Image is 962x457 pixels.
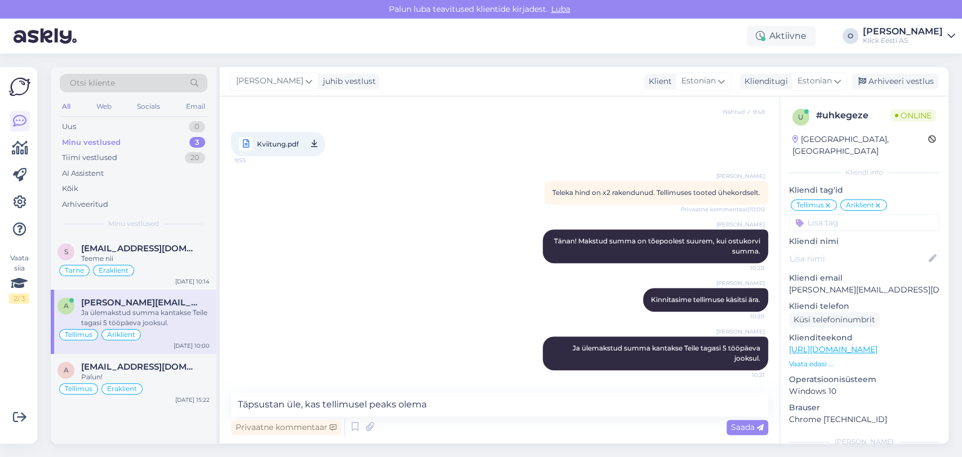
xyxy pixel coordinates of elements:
div: Privaatne kommentaar [231,420,341,435]
div: [PERSON_NAME] [863,27,943,36]
div: Aktiivne [747,26,815,46]
p: Klienditeekond [789,332,939,344]
span: [PERSON_NAME] [716,327,765,336]
div: Socials [135,99,162,114]
p: [PERSON_NAME][EMAIL_ADDRESS][DOMAIN_NAME] [789,284,939,296]
div: Ja ülemakstud summa kantakse Teile tagasi 5 tööpäeva jooksul. [81,308,210,328]
div: [PERSON_NAME] [789,437,939,447]
span: Ja ülemakstud summa kantakse Teile tagasi 5 tööpäeva jooksul. [573,344,762,362]
div: O [843,28,858,44]
div: AI Assistent [62,168,104,179]
span: Minu vestlused [108,219,159,229]
div: juhib vestlust [318,76,376,87]
a: [PERSON_NAME]Klick Eesti AS [863,27,955,45]
div: [DATE] 10:00 [174,341,210,350]
span: Tellimus [796,202,824,208]
p: Vaata edasi ... [789,359,939,369]
span: arturrotkin@gmail.com [81,362,198,372]
div: Email [184,99,207,114]
div: Klick Eesti AS [863,36,943,45]
span: saydaaleksandra@gmail.com [81,243,198,254]
span: aron@arke.ee [81,298,198,308]
span: Otsi kliente [70,77,115,89]
div: All [60,99,73,114]
div: 3 [189,137,205,148]
div: Vaata siia [9,253,29,304]
span: Saada [731,422,764,432]
div: Kliendi info [789,167,939,178]
span: Teleka hind on x2 rakendunud. Tellimuses tooted ühekordselt. [552,188,760,197]
div: Tiimi vestlused [62,152,117,163]
span: Tellimus [65,385,92,392]
span: Eraklient [107,385,137,392]
a: [URL][DOMAIN_NAME] [789,344,877,354]
span: Tänan! Makstud summa on tõepoolest suurem, kui ostukorvi summa. [554,237,762,255]
span: a [64,366,69,374]
p: Kliendi email [789,272,939,284]
p: Chrome [TECHNICAL_ID] [789,414,939,425]
span: [PERSON_NAME] [716,279,765,287]
span: Tarne [65,267,84,274]
span: Online [890,109,936,122]
div: Klienditugi [740,76,788,87]
span: Äriklient [846,202,874,208]
div: Palun! [81,372,210,382]
input: Lisa tag [789,214,939,231]
span: [PERSON_NAME] [716,220,765,229]
span: Tellimus [65,331,92,338]
div: 20 [185,152,205,163]
div: # uhkegeze [816,109,890,122]
div: [DATE] 10:14 [175,277,210,286]
p: Windows 10 [789,385,939,397]
span: Nähtud ✓ 9:48 [722,108,765,116]
span: u [798,113,804,121]
span: Äriklient [107,331,135,338]
div: [DATE] 15:22 [175,396,210,404]
a: Kviitung.pdf9:55 [231,132,325,156]
div: Klient [644,76,672,87]
p: Operatsioonisüsteem [789,374,939,385]
span: Luba [548,4,574,14]
span: s [64,247,68,256]
span: a [64,301,69,310]
div: 0 [189,121,205,132]
div: Kõik [62,183,78,194]
div: Küsi telefoninumbrit [789,312,880,327]
div: Web [94,99,114,114]
span: 9:55 [234,153,277,167]
input: Lisa nimi [790,252,926,265]
span: Privaatne kommentaar | 10:00 [681,205,765,214]
p: Kliendi tag'id [789,184,939,196]
span: Kviitung.pdf [257,137,299,151]
p: Brauser [789,402,939,414]
span: Estonian [681,75,716,87]
textarea: Täpsustan üle, kas tellimusel peaks olema [231,393,768,416]
div: Minu vestlused [62,137,121,148]
span: Estonian [797,75,832,87]
span: Eraklient [99,267,128,274]
div: Teeme nii [81,254,210,264]
span: 10:20 [722,264,765,272]
span: [PERSON_NAME] [236,75,303,87]
div: [GEOGRAPHIC_DATA], [GEOGRAPHIC_DATA] [792,134,928,157]
span: 10:21 [722,371,765,379]
div: 2 / 3 [9,294,29,304]
span: Kinnitasime tellimuse käsitsi ära. [651,295,760,304]
p: Kliendi nimi [789,236,939,247]
p: Kliendi telefon [789,300,939,312]
div: Uus [62,121,76,132]
img: Askly Logo [9,76,30,97]
div: Arhiveeritud [62,199,108,210]
span: 10:20 [722,312,765,321]
div: Arhiveeri vestlus [852,74,938,89]
span: [PERSON_NAME] [716,172,765,180]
